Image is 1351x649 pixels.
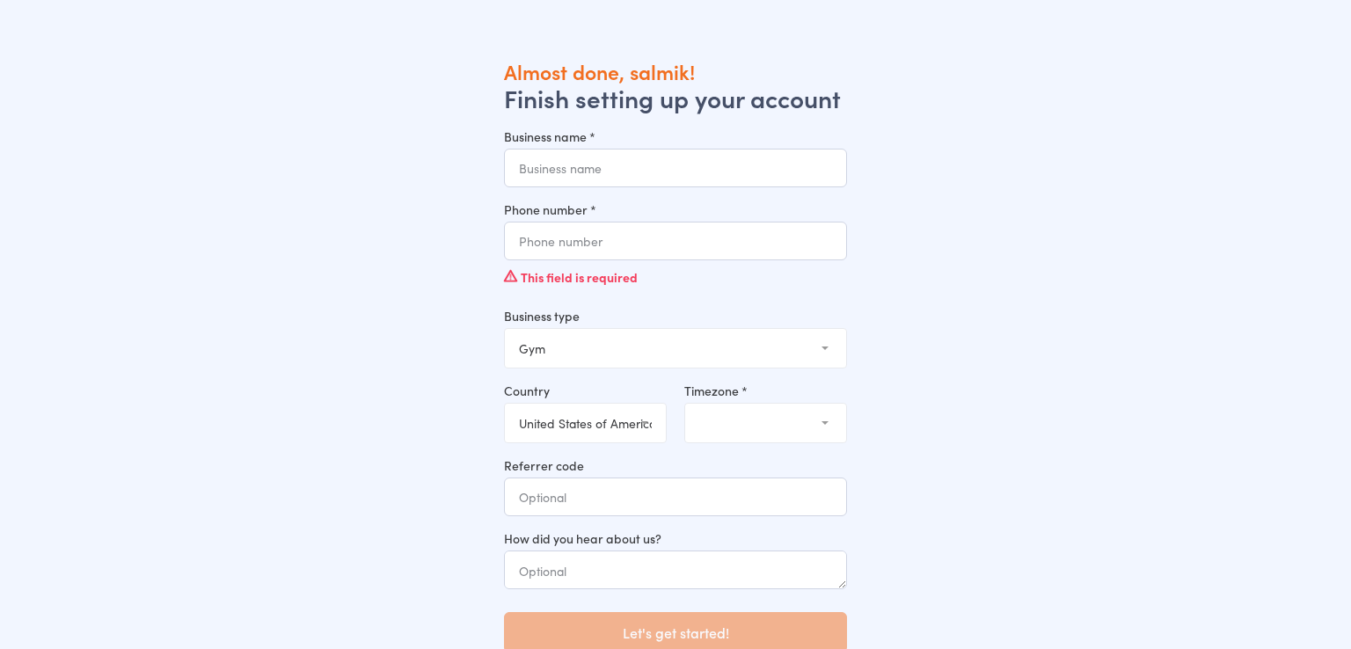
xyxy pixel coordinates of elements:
[504,149,847,187] input: Business name
[504,128,847,145] label: Business name *
[504,260,847,294] div: This field is required
[504,456,847,474] label: Referrer code
[504,84,847,111] h2: Finish setting up your account
[504,58,847,84] h1: Almost done, salmik!
[504,382,667,399] label: Country
[684,382,847,399] label: Timezone *
[504,201,847,218] label: Phone number *
[504,478,847,516] input: Optional
[504,307,847,324] label: Business type
[504,529,847,547] label: How did you hear about us?
[504,222,847,260] input: Phone number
